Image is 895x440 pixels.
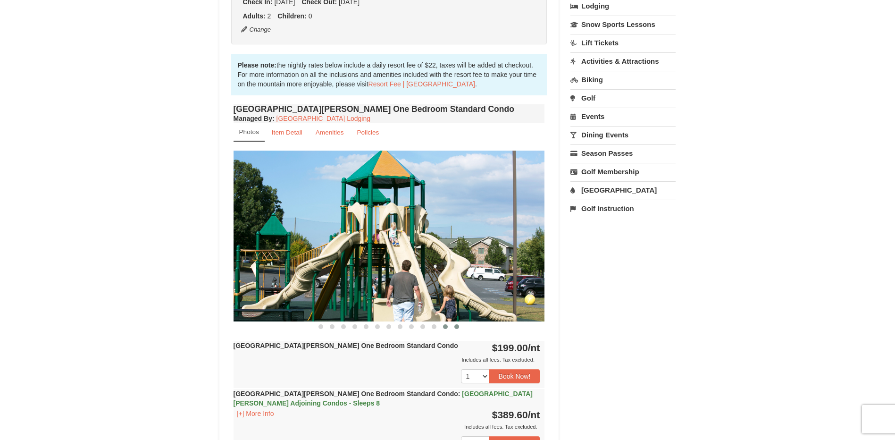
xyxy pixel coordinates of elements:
a: Amenities [309,123,350,142]
a: Activities & Attractions [570,52,676,70]
a: Snow Sports Lessons [570,16,676,33]
span: /nt [528,409,540,420]
strong: : [234,115,275,122]
span: 0 [309,12,312,20]
div: the nightly rates below include a daily resort fee of $22, taxes will be added at checkout. For m... [231,54,547,95]
button: Book Now! [489,369,540,383]
a: Biking [570,71,676,88]
a: Photos [234,123,265,142]
strong: Please note: [238,61,276,69]
a: Item Detail [266,123,309,142]
h4: [GEOGRAPHIC_DATA][PERSON_NAME] One Bedroom Standard Condo [234,104,545,114]
small: Photos [239,128,259,135]
a: Events [570,108,676,125]
a: Resort Fee | [GEOGRAPHIC_DATA] [368,80,475,88]
a: [GEOGRAPHIC_DATA] [570,181,676,199]
small: Item Detail [272,129,302,136]
div: Includes all fees. Tax excluded. [234,355,540,364]
span: 2 [268,12,271,20]
a: Dining Events [570,126,676,144]
strong: [GEOGRAPHIC_DATA][PERSON_NAME] One Bedroom Standard Condo [234,342,458,349]
img: 18876286-200-ec6ecd67.jpg [234,151,545,321]
a: Lift Tickets [570,34,676,51]
strong: Children: [277,12,306,20]
a: Season Passes [570,144,676,162]
strong: Adults: [243,12,266,20]
span: $389.60 [492,409,528,420]
small: Policies [357,129,379,136]
a: Golf Instruction [570,200,676,217]
div: Includes all fees. Tax excluded. [234,422,540,432]
button: Change [241,25,272,35]
a: Golf [570,89,676,107]
small: Amenities [316,129,344,136]
span: /nt [528,342,540,353]
strong: $199.00 [492,342,540,353]
a: Policies [351,123,385,142]
span: : [458,390,460,398]
strong: [GEOGRAPHIC_DATA][PERSON_NAME] One Bedroom Standard Condo [234,390,533,407]
a: [GEOGRAPHIC_DATA] Lodging [276,115,370,122]
a: Golf Membership [570,163,676,180]
span: Managed By [234,115,272,122]
button: [+] More Info [234,408,277,419]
